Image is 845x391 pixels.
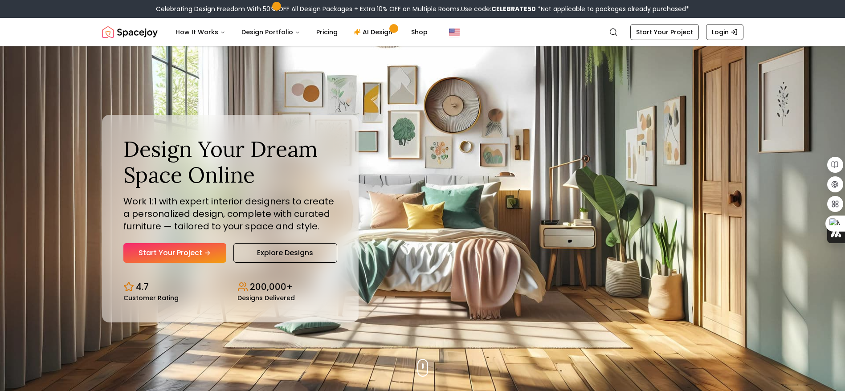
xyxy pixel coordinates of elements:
[123,136,337,187] h1: Design Your Dream Space Online
[234,23,307,41] button: Design Portfolio
[237,295,295,301] small: Designs Delivered
[123,243,226,263] a: Start Your Project
[706,24,743,40] a: Login
[168,23,435,41] nav: Main
[404,23,435,41] a: Shop
[630,24,699,40] a: Start Your Project
[123,295,179,301] small: Customer Rating
[491,4,536,13] b: CELEBRATE50
[536,4,689,13] span: *Not applicable to packages already purchased*
[449,27,460,37] img: United States
[461,4,536,13] span: Use code:
[123,195,337,232] p: Work 1:1 with expert interior designers to create a personalized design, complete with curated fu...
[102,23,158,41] img: Spacejoy Logo
[168,23,233,41] button: How It Works
[347,23,402,41] a: AI Design
[136,281,149,293] p: 4.7
[309,23,345,41] a: Pricing
[250,281,293,293] p: 200,000+
[102,23,158,41] a: Spacejoy
[233,243,337,263] a: Explore Designs
[123,273,337,301] div: Design stats
[102,18,743,46] nav: Global
[156,4,689,13] div: Celebrating Design Freedom With 50% OFF All Design Packages + Extra 10% OFF on Multiple Rooms.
